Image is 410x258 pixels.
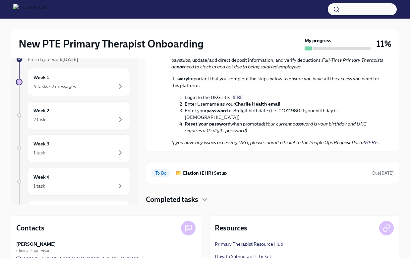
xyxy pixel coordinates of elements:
[235,101,280,107] strong: Charlie Health email
[171,75,383,89] p: It is important that you complete the steps below to ensure you have all the access you need for ...
[16,247,50,254] span: Clinical Supervisor
[185,101,383,107] li: Enter Username as your
[33,140,49,147] h6: Week 3
[33,74,49,81] h6: Week 1
[33,107,49,114] h6: Week 2
[16,68,130,96] a: Week 14 tasks • 2 messages
[19,37,204,50] h2: New PTE Primary Therapist Onboarding
[33,183,45,189] div: 1 task
[171,139,379,145] em: If you have any issues accessing UKG, please submit a ticket to the People Ops Request Portal .
[146,195,198,205] h4: Completed tasks
[33,149,45,156] div: 1 task
[151,171,170,176] span: To Do
[16,241,56,247] strong: [PERSON_NAME]
[376,38,391,50] h3: 11%
[33,116,47,123] div: 2 tasks
[16,168,130,196] a: Week 41 task
[230,94,243,100] a: HERE
[16,101,130,129] a: Week 22 tasks
[185,121,383,134] li: when prompted
[33,83,76,90] div: 4 tasks • 2 messages
[33,173,50,181] h6: Week 4
[185,121,367,133] em: (Your current password is your birthday and UKG requires a 15 digits password)
[305,37,331,44] strong: My progress
[372,170,394,176] span: August 22nd, 2025 09:00
[62,56,78,62] strong: [DATE]
[206,108,228,114] strong: password
[16,134,130,162] a: Week 31 task
[215,241,283,247] a: Primary Therapist Resource Hub
[171,50,383,70] p: UKG is the system Charlie Health uses to pay its employees. In UKG, you can also check your payst...
[185,121,230,127] strong: Reset your password
[185,107,383,121] li: Enter your as 8-digit birthdate (i.e. 01011980 if your birthday is [DEMOGRAPHIC_DATA])
[28,56,78,62] span: First day at work
[16,223,44,233] h4: Contacts
[372,171,394,176] span: Due
[13,4,48,15] img: CharlieHealth
[177,64,184,70] strong: not
[380,171,394,176] strong: [DATE]
[365,139,378,145] a: HERE
[179,76,188,82] strong: very
[185,94,383,101] li: Login to the UKG site:
[176,169,367,177] h6: 📂 Elation (EHR) Setup
[215,223,247,233] h4: Resources
[146,195,399,205] div: Completed tasks
[16,56,130,63] a: First day at work[DATE]
[151,168,394,178] a: To Do📂 Elation (EHR) SetupDue[DATE]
